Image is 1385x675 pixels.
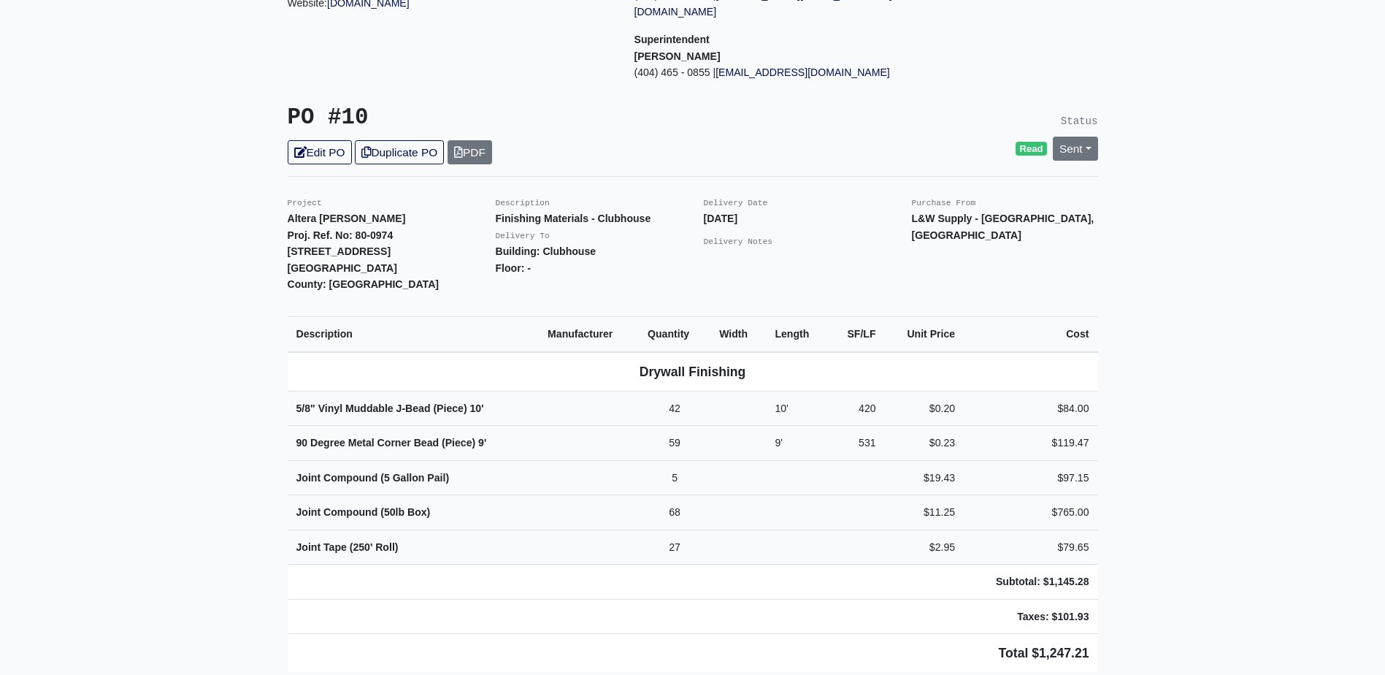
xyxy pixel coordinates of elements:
[704,199,768,207] small: Delivery Date
[964,316,1097,351] th: Cost
[885,530,964,565] td: $2.95
[296,541,399,553] strong: Joint Tape (250' Roll)
[639,316,710,351] th: Quantity
[288,199,322,207] small: Project
[288,140,352,164] a: Edit PO
[355,140,444,164] a: Duplicate PO
[1016,142,1047,156] span: Read
[496,199,550,207] small: Description
[634,34,710,45] span: Superintendent
[964,495,1097,530] td: $765.00
[829,426,884,461] td: 531
[775,437,783,449] span: 9'
[885,460,964,495] td: $19.43
[912,210,1098,243] p: L&W Supply - [GEOGRAPHIC_DATA], [GEOGRAPHIC_DATA]
[639,495,710,530] td: 68
[288,316,540,351] th: Description
[296,472,450,484] strong: Joint Compound (5 Gallon Pail)
[288,104,682,131] h3: PO #10
[288,634,1098,673] td: Total $1,247.21
[715,66,890,78] a: [EMAIL_ADDRESS][DOMAIN_NAME]
[496,232,550,240] small: Delivery To
[710,316,766,351] th: Width
[964,426,1097,461] td: $119.47
[885,426,964,461] td: $0.23
[1053,137,1098,161] a: Sent
[639,460,710,495] td: 5
[539,316,639,351] th: Manufacturer
[478,437,486,449] span: 9'
[964,530,1097,565] td: $79.65
[496,245,596,257] strong: Building: Clubhouse
[470,403,484,414] span: 10'
[296,403,484,414] strong: 5/8" Vinyl Muddable J-Bead (Piece)
[639,530,710,565] td: 27
[288,262,397,274] strong: [GEOGRAPHIC_DATA]
[634,64,959,81] p: (404) 465 - 0855 |
[1061,115,1098,127] small: Status
[496,213,651,224] strong: Finishing Materials - Clubhouse
[885,316,964,351] th: Unit Price
[964,599,1097,634] td: Taxes: $101.93
[639,391,710,426] td: 42
[912,199,976,207] small: Purchase From
[448,140,492,164] a: PDF
[766,316,829,351] th: Length
[829,316,884,351] th: SF/LF
[296,437,487,449] strong: 90 Degree Metal Corner Bead (Piece)
[288,278,440,290] strong: County: [GEOGRAPHIC_DATA]
[639,426,710,461] td: 59
[296,506,431,518] strong: Joint Compound (50lb Box)
[964,565,1097,600] td: Subtotal: $1,145.28
[634,50,721,62] strong: [PERSON_NAME]
[288,213,406,224] strong: Altera [PERSON_NAME]
[964,460,1097,495] td: $97.15
[885,391,964,426] td: $0.20
[775,403,788,414] span: 10'
[640,365,746,379] b: Drywall Finishing
[288,245,391,257] strong: [STREET_ADDRESS]
[964,391,1097,426] td: $84.00
[288,229,394,241] strong: Proj. Ref. No: 80-0974
[704,213,738,224] strong: [DATE]
[885,495,964,530] td: $11.25
[829,391,884,426] td: 420
[704,237,773,246] small: Delivery Notes
[496,262,531,274] strong: Floor: -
